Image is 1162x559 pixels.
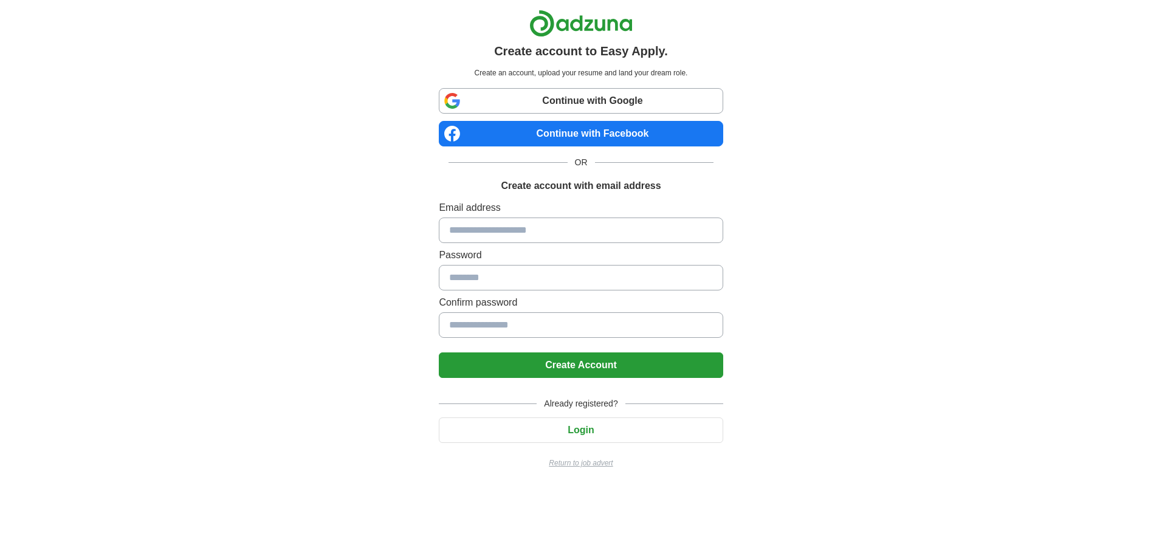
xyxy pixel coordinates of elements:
button: Create Account [439,352,723,378]
img: Adzuna logo [529,10,633,37]
h1: Create account to Easy Apply. [494,42,668,60]
a: Continue with Facebook [439,121,723,146]
button: Login [439,417,723,443]
span: OR [568,156,595,169]
a: Return to job advert [439,458,723,468]
p: Create an account, upload your resume and land your dream role. [441,67,720,78]
a: Login [439,425,723,435]
a: Continue with Google [439,88,723,114]
label: Password [439,248,723,262]
label: Email address [439,201,723,215]
span: Already registered? [537,397,625,410]
h1: Create account with email address [501,179,661,193]
label: Confirm password [439,295,723,310]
